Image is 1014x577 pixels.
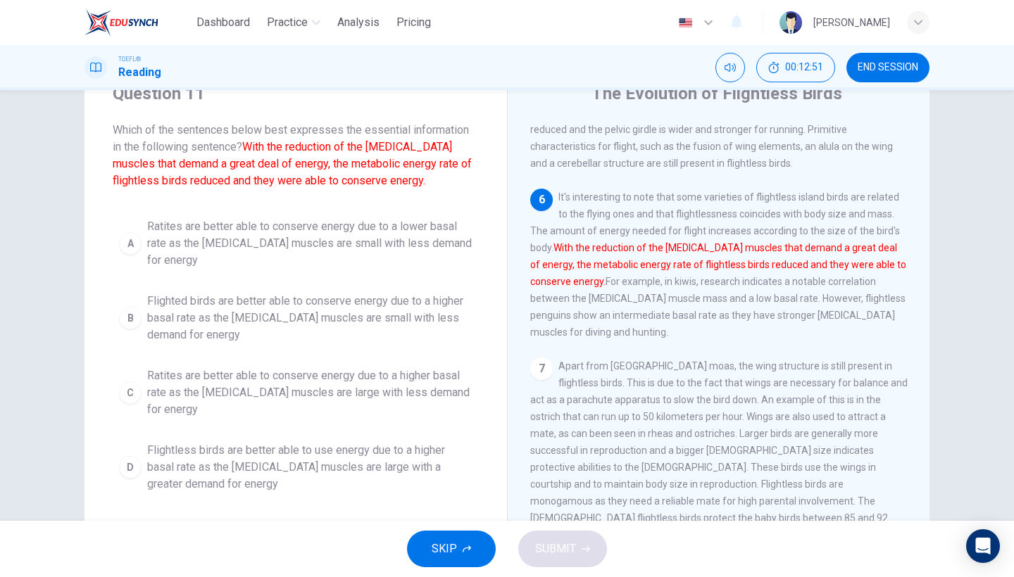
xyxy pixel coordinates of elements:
span: 00:12:51 [785,62,823,73]
img: en [677,18,694,28]
div: [PERSON_NAME] [813,14,890,31]
div: 6 [530,189,553,211]
span: Ratites are better able to conserve energy due to a lower basal rate as the [MEDICAL_DATA] muscle... [147,218,472,269]
span: SKIP [432,539,457,559]
h4: The Evolution of Flightless Birds [591,82,842,105]
button: DFlightless birds are better able to use energy due to a higher basal rate as the [MEDICAL_DATA] ... [113,436,479,499]
span: Ratites are better able to conserve energy due to a higher basal rate as the [MEDICAL_DATA] muscl... [147,367,472,418]
span: Analysis [337,14,380,31]
div: Mute [715,53,745,82]
div: Hide [756,53,835,82]
span: Flighted birds are better able to conserve energy due to a higher basal rate as the [MEDICAL_DATA... [147,293,472,343]
img: Profile picture [780,11,802,34]
button: 00:12:51 [756,53,835,82]
span: Flightless birds are better able to use energy due to a higher basal rate as the [MEDICAL_DATA] m... [147,442,472,493]
button: ARatites are better able to conserve energy due to a lower basal rate as the [MEDICAL_DATA] muscl... [113,212,479,275]
span: Which of the sentences below best expresses the essential information in the following sentence? [113,122,479,189]
button: BFlighted birds are better able to conserve energy due to a higher basal rate as the [MEDICAL_DAT... [113,286,479,350]
button: Pricing [391,10,437,35]
span: END SESSION [858,62,918,73]
div: D [119,456,142,478]
font: With the reduction of the [MEDICAL_DATA] muscles that demand a great deal of energy, the metaboli... [530,242,906,287]
div: Open Intercom Messenger [966,529,1000,563]
img: EduSynch logo [84,8,158,37]
button: Dashboard [191,10,256,35]
button: Practice [261,10,326,35]
span: Dashboard [196,14,250,31]
div: C [119,381,142,404]
span: Practice [267,14,308,31]
div: 7 [530,357,553,380]
h1: Reading [118,64,161,81]
span: Pricing [396,14,431,31]
span: It's interesting to note that some varieties of flightless island birds are related to the flying... [530,191,906,338]
span: Apart from [GEOGRAPHIC_DATA] moas, the wing structure is still present in flightless birds. This ... [530,360,908,574]
button: END SESSION [846,53,930,82]
button: Analysis [332,10,385,35]
span: TOEFL® [118,54,141,64]
div: A [119,232,142,255]
font: With the reduction of the [MEDICAL_DATA] muscles that demand a great deal of energy, the metaboli... [113,140,472,187]
button: CRatites are better able to conserve energy due to a higher basal rate as the [MEDICAL_DATA] musc... [113,361,479,424]
div: B [119,307,142,329]
h4: Question 11 [113,82,479,105]
button: SKIP [407,531,496,567]
a: EduSynch logo [84,8,191,37]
